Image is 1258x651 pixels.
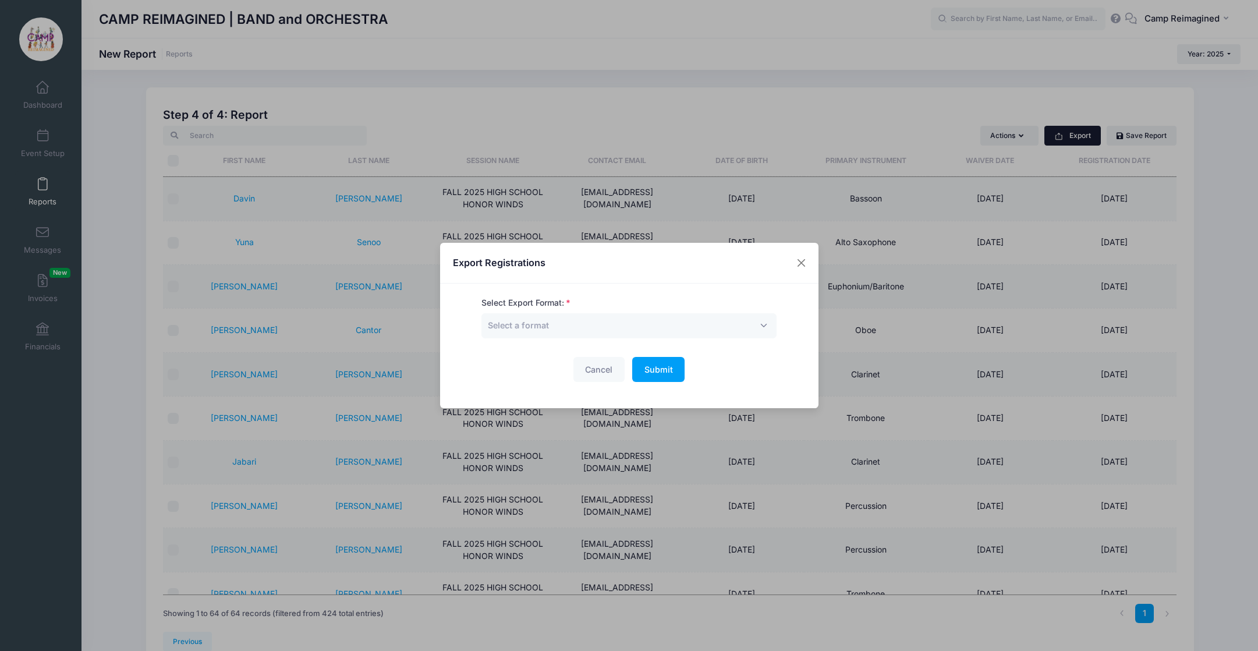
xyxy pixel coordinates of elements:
span: Select a format [488,319,549,331]
h4: Export Registrations [453,256,545,270]
button: Cancel [573,357,625,382]
span: Submit [644,365,673,374]
span: Select a format [488,320,549,330]
button: Close [791,253,812,274]
button: Submit [632,357,685,382]
span: Select a format [481,313,777,338]
label: Select Export Format: [481,297,570,309]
